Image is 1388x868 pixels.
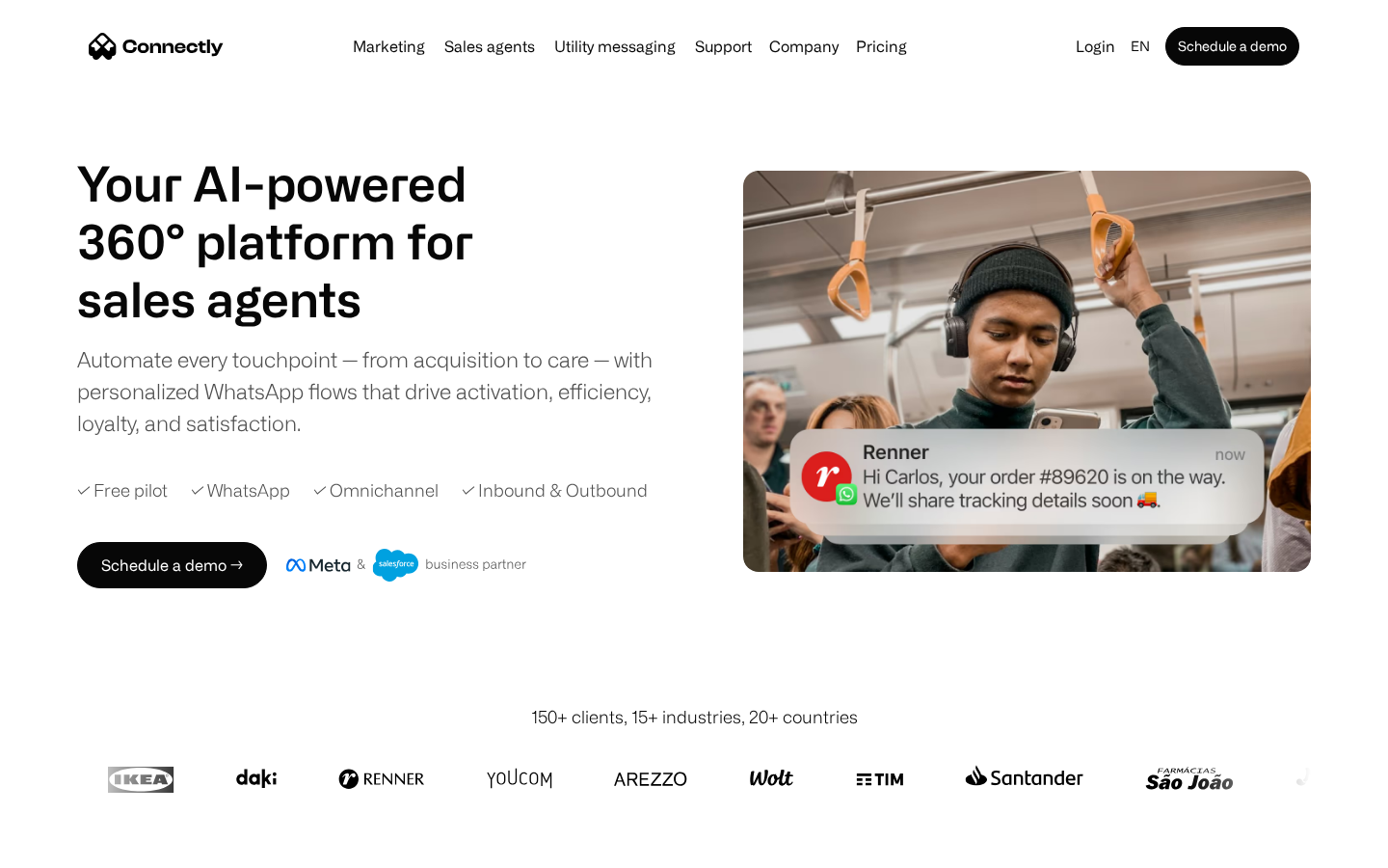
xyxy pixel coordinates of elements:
[77,343,684,439] div: Automate every touchpoint — from acquisition to care — with personalized WhatsApp flows that driv...
[687,39,760,54] a: Support
[769,33,839,60] div: Company
[848,39,915,54] a: Pricing
[77,270,520,328] h1: sales agents
[531,704,858,730] div: 150+ clients, 15+ industries, 20+ countries
[1131,33,1150,60] div: en
[437,39,543,54] a: Sales agents
[39,834,116,861] ul: Language list
[313,477,439,503] div: ✓ Omnichannel
[77,477,168,503] div: ✓ Free pilot
[345,39,433,54] a: Marketing
[547,39,683,54] a: Utility messaging
[462,477,648,503] div: ✓ Inbound & Outbound
[77,154,520,270] h1: Your AI-powered 360° platform for
[77,542,267,588] a: Schedule a demo →
[19,832,116,861] aside: Language selected: English
[1068,33,1123,60] a: Login
[286,549,527,582] img: Meta and Salesforce business partner badge.
[191,477,290,503] div: ✓ WhatsApp
[1165,27,1299,66] a: Schedule a demo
